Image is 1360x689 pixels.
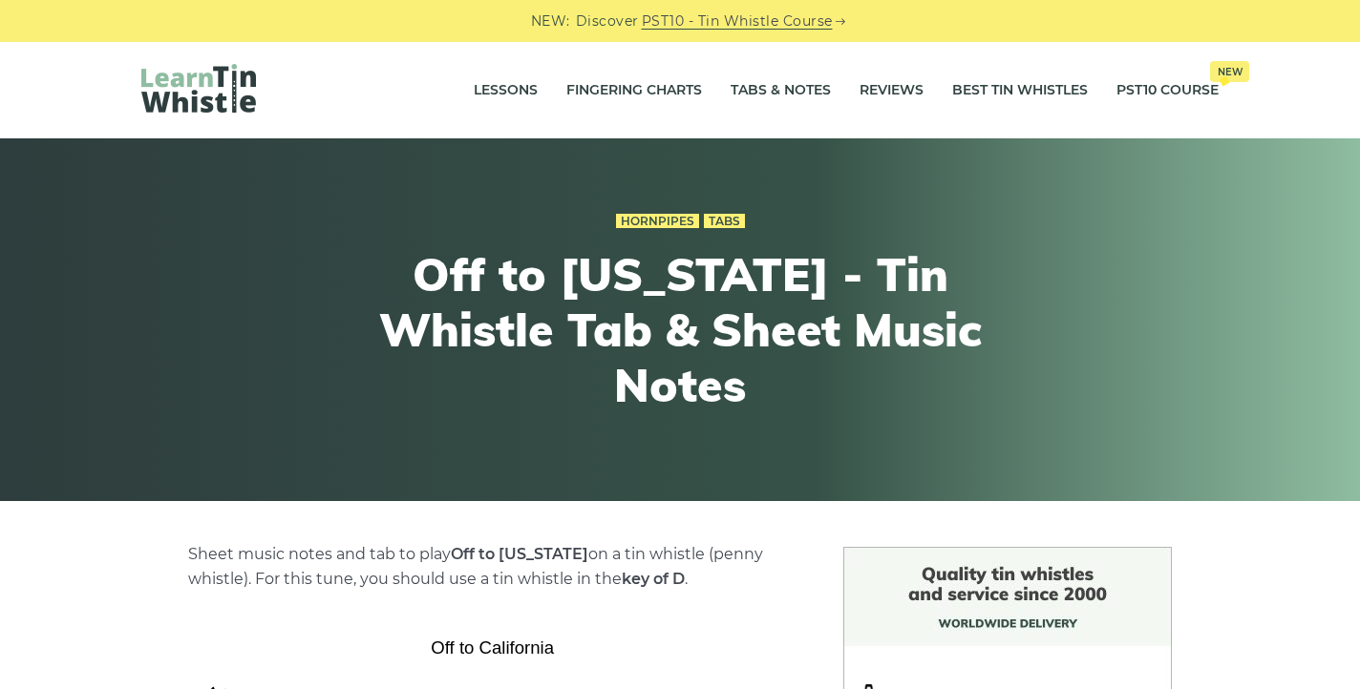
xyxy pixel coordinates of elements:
[141,64,256,113] img: LearnTinWhistle.com
[566,67,702,115] a: Fingering Charts
[451,545,588,563] strong: Off to [US_STATE]
[188,542,797,592] p: Sheet music notes and tab to play on a tin whistle (penny whistle). For this tune, you should use...
[616,214,699,229] a: Hornpipes
[1116,67,1219,115] a: PST10 CourseNew
[860,67,924,115] a: Reviews
[329,247,1031,412] h1: Off to [US_STATE] - Tin Whistle Tab & Sheet Music Notes
[474,67,538,115] a: Lessons
[731,67,831,115] a: Tabs & Notes
[952,67,1088,115] a: Best Tin Whistles
[704,214,745,229] a: Tabs
[1210,61,1249,82] span: New
[622,570,685,588] strong: key of D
